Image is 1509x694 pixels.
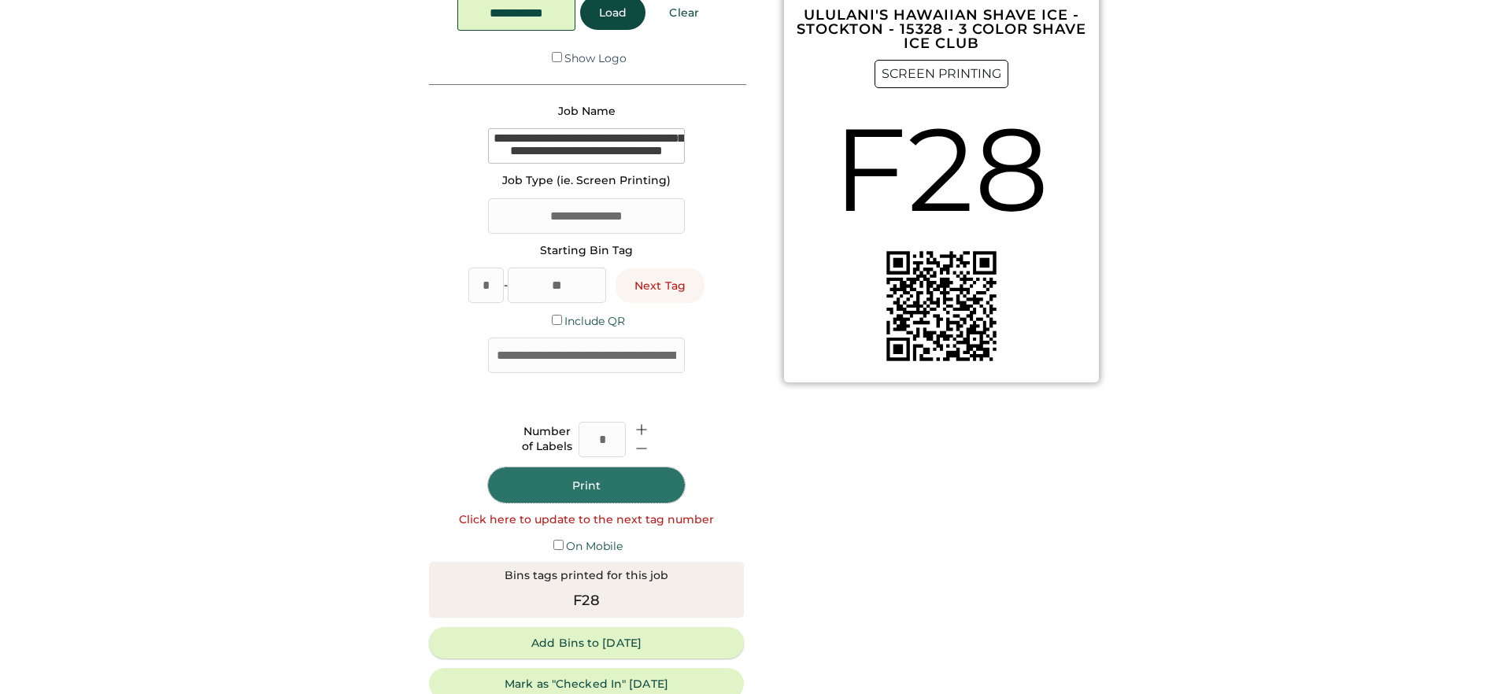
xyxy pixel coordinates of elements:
[616,268,705,303] button: Next Tag
[566,539,623,553] label: On Mobile
[875,60,1008,88] div: SCREEN PRINTING
[459,512,714,528] div: Click here to update to the next tag number
[522,424,572,455] div: Number of Labels
[488,467,685,503] button: Print
[502,173,671,189] div: Job Type (ie. Screen Printing)
[564,51,627,65] label: Show Logo
[558,104,616,120] div: Job Name
[504,278,508,293] div: -
[429,627,744,659] button: Add Bins to [DATE]
[573,590,600,611] div: F28
[540,243,633,259] div: Starting Bin Tag
[833,88,1049,251] div: F28
[564,314,625,328] label: Include QR
[793,8,1089,50] div: ULULANI'S HAWAIIAN SHAVE ICE - STOCKTON - 15328 - 3 COLOR SHAVE ICE CLUB
[505,568,668,584] div: Bins tags printed for this job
